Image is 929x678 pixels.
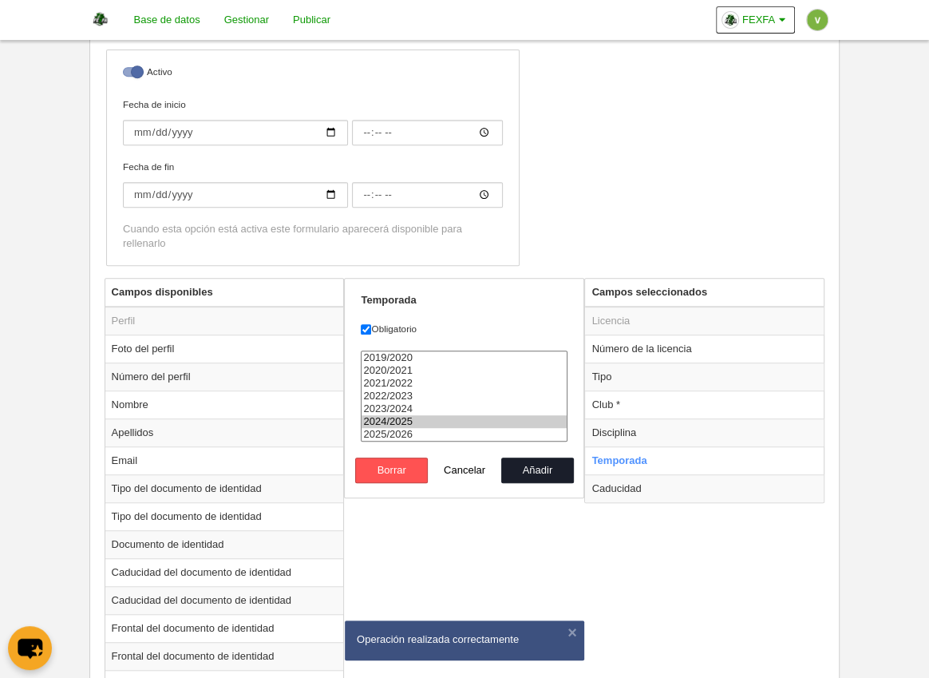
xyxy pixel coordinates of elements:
[362,377,567,390] option: 2021/2022
[90,10,109,29] img: FEXFA
[105,279,344,307] th: Campos disponibles
[722,12,738,28] img: Oaqtn4kMtXxC.30x30.jpg
[501,458,574,483] button: Añadir
[362,351,567,364] option: 2019/2020
[361,324,371,335] input: Obligatorio
[585,418,824,446] td: Disciplina
[742,12,775,28] span: FEXFA
[585,391,824,418] td: Club *
[8,626,52,670] button: chat-button
[362,402,567,415] option: 2023/2024
[105,614,344,642] td: Frontal del documento de identidad
[105,446,344,474] td: Email
[362,364,567,377] option: 2020/2021
[585,474,824,502] td: Caducidad
[355,458,428,483] button: Borrar
[585,279,824,307] th: Campos seleccionados
[105,530,344,558] td: Documento de identidad
[105,391,344,418] td: Nombre
[105,307,344,335] td: Perfil
[105,418,344,446] td: Apellidos
[105,474,344,502] td: Tipo del documento de identidad
[428,458,500,483] button: Cancelar
[585,446,824,474] td: Temporada
[585,363,824,391] td: Tipo
[362,415,567,428] option: 2024/2025
[105,502,344,530] td: Tipo del documento de identidad
[362,390,567,402] option: 2022/2023
[123,182,348,208] input: Fecha de fin
[564,624,580,640] button: ×
[105,558,344,586] td: Caducidad del documento de identidad
[123,65,503,83] label: Activo
[357,632,572,647] div: Operación realizada correctamente
[105,363,344,391] td: Número del perfil
[105,586,344,614] td: Caducidad del documento de identidad
[585,307,824,335] td: Licencia
[352,120,502,145] input: Fecha de inicio
[361,322,567,336] label: Obligatorio
[807,10,828,30] img: c2l6ZT0zMHgzMCZmcz05JnRleHQ9ViZiZz03Y2IzNDI%3D.png
[352,182,502,208] input: Fecha de fin
[123,120,348,145] input: Fecha de inicio
[585,335,824,363] td: Número de la licencia
[123,160,503,208] label: Fecha de fin
[105,642,344,670] td: Frontal del documento de identidad
[123,222,503,251] div: Cuando esta opción está activa este formulario aparecerá disponible para rellenarlo
[716,6,795,34] a: FEXFA
[105,335,344,363] td: Foto del perfil
[361,294,416,306] strong: Temporada
[123,97,503,145] label: Fecha de inicio
[362,428,567,441] option: 2025/2026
